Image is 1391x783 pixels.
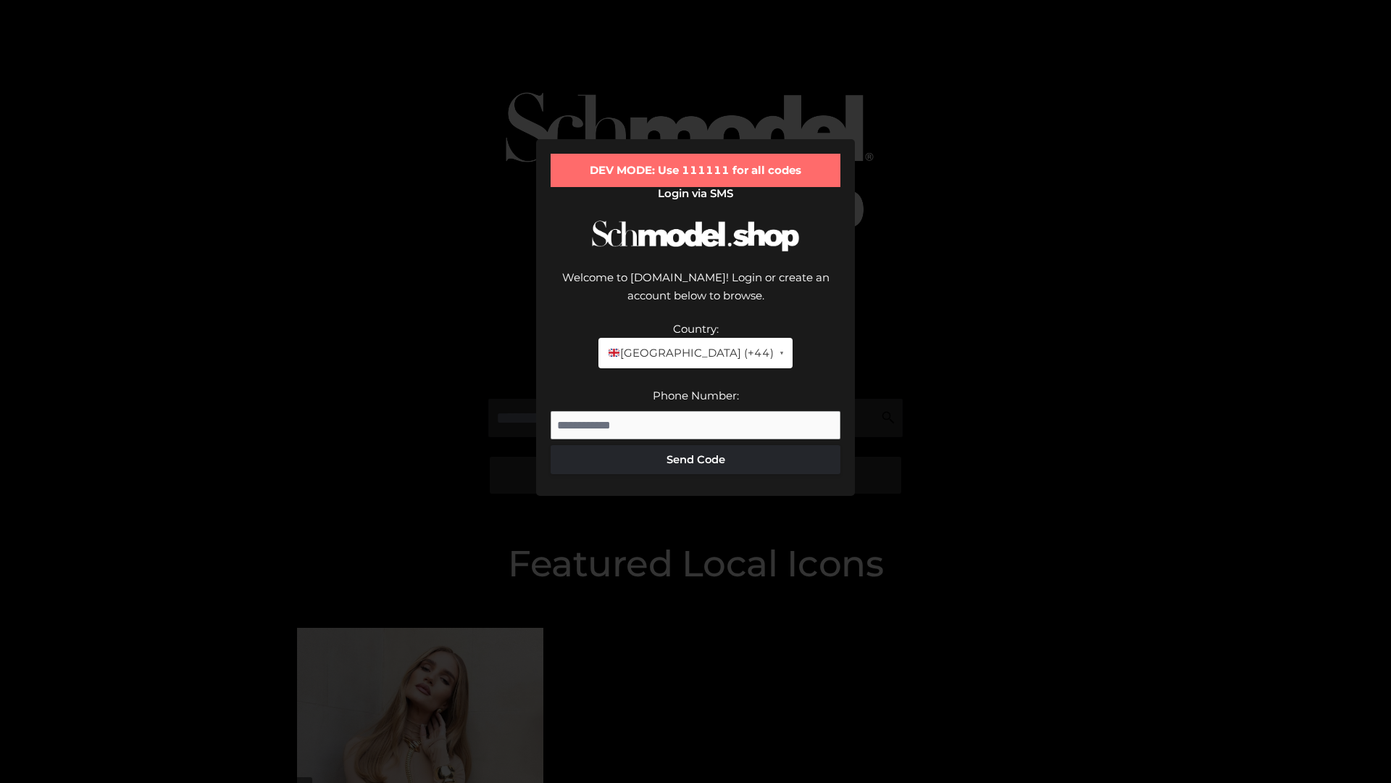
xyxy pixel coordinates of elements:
label: Phone Number: [653,389,739,402]
span: [GEOGRAPHIC_DATA] (+44) [607,344,773,362]
div: DEV MODE: Use 111111 for all codes [551,154,840,187]
img: Schmodel Logo [587,207,804,265]
img: 🇬🇧 [609,347,619,358]
div: Welcome to [DOMAIN_NAME]! Login or create an account below to browse. [551,268,840,320]
button: Send Code [551,445,840,474]
h2: Login via SMS [551,187,840,200]
label: Country: [673,322,719,336]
